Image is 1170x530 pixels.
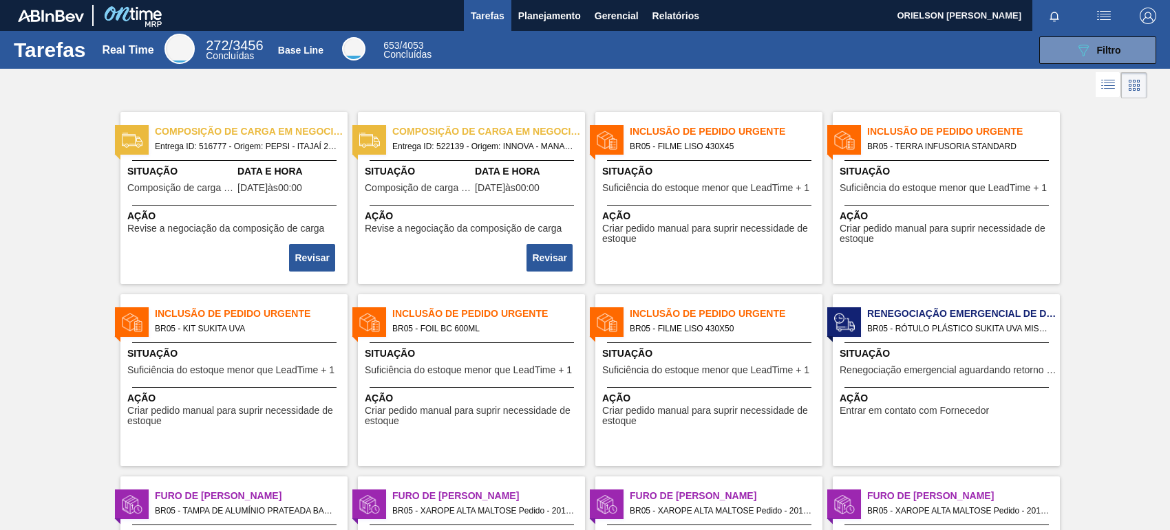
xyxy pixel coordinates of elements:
span: Situação [365,164,471,179]
h1: Tarefas [14,42,86,58]
img: Logout [1140,8,1156,24]
span: Criar pedido manual para suprir necessidade de estoque [602,223,819,245]
span: Filtro [1097,45,1121,56]
span: Situação [840,346,1056,361]
img: userActions [1096,8,1112,24]
span: Suficiência do estoque menor que LeadTime + 1 [365,365,572,375]
span: Inclusão de Pedido Urgente [867,124,1060,139]
span: BR05 - XAROPE ALTA MALTOSE Pedido - 2015984 [867,503,1049,518]
span: Ação [602,209,819,223]
img: status [597,312,617,333]
span: Composição de carga em negociação [127,183,234,193]
span: Tarefas [471,8,504,24]
span: Ação [840,391,1056,406]
span: Situação [840,164,1056,179]
span: Suficiência do estoque menor que LeadTime + 1 [840,183,1047,193]
span: Composição de carga em negociação [365,183,471,193]
span: Ação [602,391,819,406]
span: Composição de carga em negociação [155,124,348,139]
span: BR05 - XAROPE ALTA MALTOSE Pedido - 2015982 [392,503,574,518]
button: Filtro [1039,36,1156,64]
span: Situação [127,346,344,361]
span: Inclusão de Pedido Urgente [630,307,822,321]
img: TNhmsLtSVTkK8tSr43FrP2fwEKptu5GPRR3wAAAABJRU5ErkJggg== [18,10,84,22]
span: Criar pedido manual para suprir necessidade de estoque [127,406,344,427]
span: Ação [365,209,582,223]
span: Ação [365,391,582,406]
span: BR05 - TERRA INFUSORIA STANDARD [867,139,1049,154]
span: BR05 - KIT SUKITA UVA [155,321,337,336]
span: Entrar em contato com Fornecedor [840,406,989,416]
span: / 3456 [206,38,263,53]
span: Suficiência do estoque menor que LeadTime + 1 [127,365,334,375]
span: Data e Hora [475,164,582,179]
div: Visão em Lista [1096,72,1121,98]
span: Concluídas [383,49,432,60]
img: status [122,130,142,151]
div: Real Time [164,34,195,64]
span: BR05 - FILME LISO 430X50 [630,321,811,336]
span: Furo de Coleta [867,489,1060,503]
div: Visão em Cards [1121,72,1147,98]
span: Situação [602,164,819,179]
span: BR05 - XAROPE ALTA MALTOSE Pedido - 2015983 [630,503,811,518]
span: Concluídas [206,50,254,61]
button: Revisar [289,244,335,272]
div: Base Line [278,45,323,56]
span: Furo de Coleta [392,489,585,503]
img: status [359,130,380,151]
span: Furo de Coleta [155,489,348,503]
span: Inclusão de Pedido Urgente [630,124,822,139]
span: Revise a negociação da composição de carga [365,223,562,234]
span: / 4053 [383,40,423,51]
span: Planejamento [518,8,581,24]
div: Base Line [342,37,365,60]
div: Base Line [383,41,432,59]
img: status [597,494,617,515]
span: Ação [840,209,1056,223]
span: 272 [206,38,228,53]
div: Completar tarefa: 29984900 [528,243,574,273]
span: Situação [127,164,234,179]
img: status [359,312,380,333]
span: Entrega ID: 522139 - Origem: INNOVA - MANAUS (AM) - Destino: BR05 [392,139,574,154]
button: Notificações [1032,6,1076,25]
img: status [834,130,855,151]
span: Ação [127,209,344,223]
img: status [122,494,142,515]
span: Ação [127,391,344,406]
span: Criar pedido manual para suprir necessidade de estoque [840,223,1056,245]
span: Inclusão de Pedido Urgente [392,307,585,321]
img: status [834,312,855,333]
div: Real Time [206,40,263,60]
span: Renegociação emergencial aguardando retorno Fornecedor [840,365,1056,375]
span: 30/08/2021,[object Object] [475,183,540,193]
span: Data e Hora [237,164,344,179]
img: status [359,494,380,515]
img: status [597,130,617,151]
div: Real Time [102,44,153,56]
span: BR05 - FOIL BC 600ML [392,321,574,336]
span: Suficiência do estoque menor que LeadTime + 1 [602,365,809,375]
span: Situação [365,346,582,361]
span: Gerencial [595,8,639,24]
span: Revise a negociação da composição de carga [127,223,324,234]
span: Situação [602,346,819,361]
img: status [122,312,142,333]
span: Criar pedido manual para suprir necessidade de estoque [365,406,582,427]
span: 653 [383,40,399,51]
span: Renegociação Emergencial de Data [867,307,1060,321]
span: Criar pedido manual para suprir necessidade de estoque [602,406,819,427]
button: Revisar [526,244,573,272]
span: BR05 - TAMPA DE ALUMÍNIO PRATEADA BALL CDL Pedido - 1996189 [155,503,337,518]
span: Inclusão de Pedido Urgente [155,307,348,321]
span: Entrega ID: 516777 - Origem: PEPSI - ITAJAÍ 2 (SC) - Destino: BR05 [155,139,337,154]
span: Furo de Coleta [630,489,822,503]
div: Completar tarefa: 29984851 [290,243,337,273]
span: Suficiência do estoque menor que LeadTime + 1 [602,183,809,193]
span: Relatórios [652,8,699,24]
span: BR05 - FILME LISO 430X45 [630,139,811,154]
img: status [834,494,855,515]
span: Composição de carga em negociação [392,124,585,139]
span: BR05 - RÓTULO PLÁSTICO SUKITA UVA MISTA 2L AH SW Pedido - 2003267 [867,321,1049,336]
